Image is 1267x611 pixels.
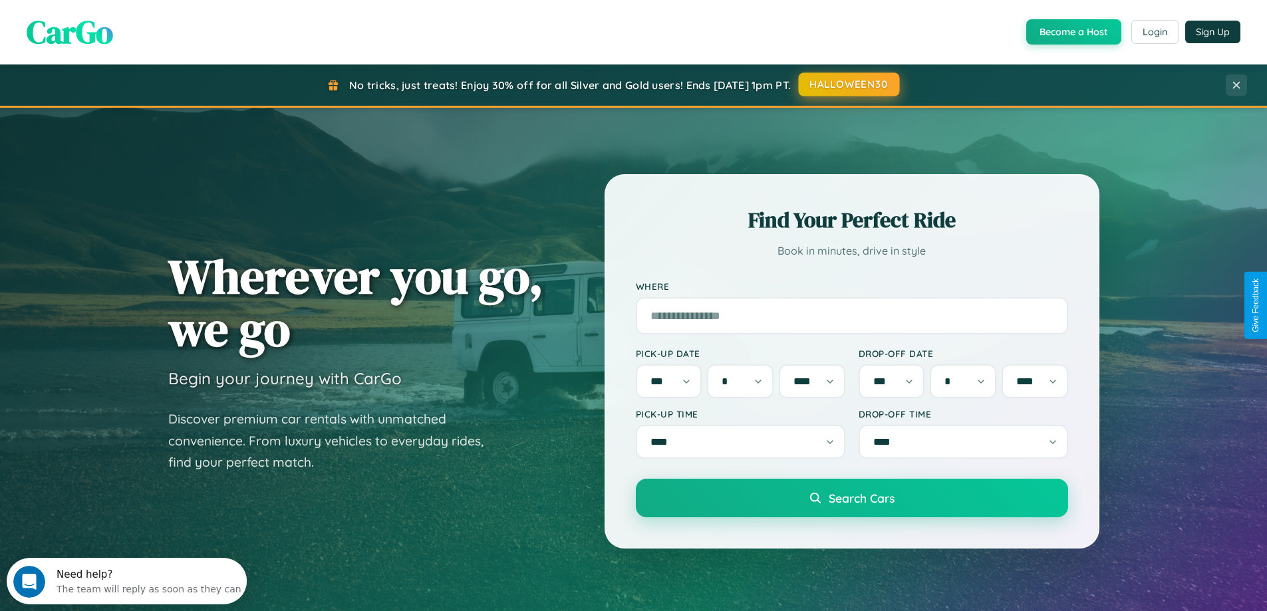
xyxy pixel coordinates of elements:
[1251,279,1260,332] div: Give Feedback
[168,368,402,388] h3: Begin your journey with CarGo
[1026,19,1121,45] button: Become a Host
[636,281,1068,292] label: Where
[27,10,113,54] span: CarGo
[636,408,845,420] label: Pick-up Time
[168,250,543,355] h1: Wherever you go, we go
[859,348,1068,359] label: Drop-off Date
[50,22,235,36] div: The team will reply as soon as they can
[799,72,900,96] button: HALLOWEEN30
[859,408,1068,420] label: Drop-off Time
[5,5,247,42] div: Open Intercom Messenger
[636,479,1068,517] button: Search Cars
[50,11,235,22] div: Need help?
[7,558,247,604] iframe: Intercom live chat discovery launcher
[829,491,895,505] span: Search Cars
[1185,21,1240,43] button: Sign Up
[13,566,45,598] iframe: Intercom live chat
[636,348,845,359] label: Pick-up Date
[168,408,501,473] p: Discover premium car rentals with unmatched convenience. From luxury vehicles to everyday rides, ...
[349,78,791,92] span: No tricks, just treats! Enjoy 30% off for all Silver and Gold users! Ends [DATE] 1pm PT.
[636,241,1068,261] p: Book in minutes, drive in style
[636,205,1068,235] h2: Find Your Perfect Ride
[1131,20,1179,44] button: Login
